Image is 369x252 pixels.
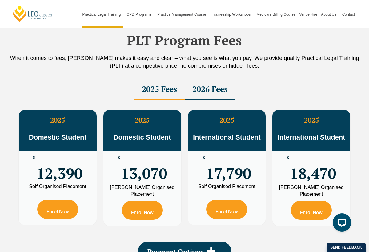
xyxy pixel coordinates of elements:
span: Domestic Student [29,133,86,141]
a: Enrol Now [37,200,78,219]
h3: 2025 [272,116,350,124]
h3: 2025 [19,116,97,124]
span: 18,470 [290,156,336,179]
a: Traineeship Workshops [210,1,255,28]
a: Medicare Billing Course [255,1,297,28]
a: Practice Management Course [155,1,210,28]
a: Practical Legal Training [81,1,125,28]
a: About Us [319,1,340,28]
span: International Student [278,133,345,141]
h3: 2025 [103,116,181,124]
a: Enrol Now [122,201,163,220]
span: 12,390 [36,156,82,179]
span: $ [287,156,289,160]
div: Self Organised Placement [193,184,261,189]
div: 2025 Fees [134,79,185,100]
span: 17,790 [206,156,251,179]
h2: PLT Program Fees [9,33,360,48]
span: 13,070 [121,156,167,179]
div: [PERSON_NAME] Organised Placement [277,184,346,198]
span: International Student [193,133,261,141]
div: 2026 Fees [185,79,235,100]
a: [PERSON_NAME] Centre for Law [12,5,53,22]
h3: 2025 [188,116,266,124]
span: Domestic Student [114,133,171,141]
p: When it comes to fees, [PERSON_NAME] makes it easy and clear – what you see is what you pay. We p... [9,54,360,70]
span: $ [118,156,120,160]
a: Enrol Now [291,201,332,220]
iframe: LiveChat chat widget [328,211,354,237]
a: Enrol Now [206,200,247,219]
a: Venue Hire [297,1,319,28]
span: $ [203,156,205,160]
a: Contact [340,1,357,28]
span: $ [33,156,35,160]
div: Self Organised Placement [23,184,92,189]
a: CPD Programs [125,1,155,28]
div: [PERSON_NAME] Organised Placement [108,184,177,198]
